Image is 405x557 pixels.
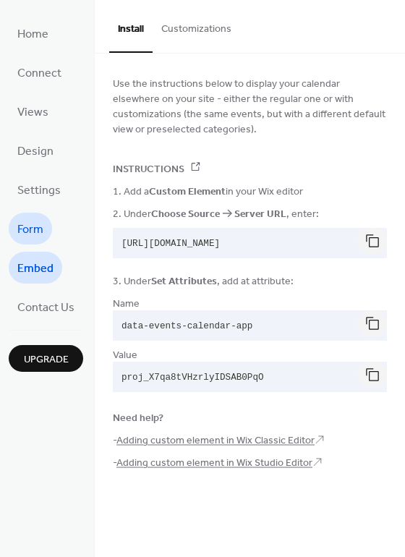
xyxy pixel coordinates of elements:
span: Name [113,297,140,312]
span: Design [17,140,54,163]
a: Connect [9,56,70,88]
span: Form [17,218,43,242]
a: Design [9,135,62,166]
a: Home [9,17,57,49]
span: Use the instructions below to display your calendar elsewhere on your site - either the regular o... [113,77,387,137]
span: Upgrade [24,352,69,367]
span: Views [17,101,48,124]
span: Instructions [113,162,200,177]
span: data-events-calendar-app [121,321,252,331]
a: Views [9,95,57,127]
span: - 🡥 [113,456,323,471]
span: Settings [17,179,61,203]
a: Adding custom element in Wix Classic Editor [116,431,315,451]
span: Embed [17,258,54,281]
a: Embed [9,252,62,284]
span: Contact Us [17,297,74,320]
span: Need help? [113,411,163,426]
a: Contact Us [9,291,83,323]
a: Adding custom element in Wix Studio Editor [116,454,312,473]
span: Value [113,348,137,363]
span: proj_X7qa8tVHzrlyIDSAB0PqO [121,373,264,383]
span: 1. Add a in your Wix editor [113,184,303,200]
span: 2. Under , enter: [113,207,319,222]
span: - 🡥 [113,433,325,448]
a: Form [9,213,52,245]
span: 3. Under , add at attribute: [113,274,294,289]
span: Connect [17,62,61,85]
button: Upgrade [9,345,83,372]
b: Custom Element [149,182,226,202]
a: Settings [9,174,69,205]
span: [URL][DOMAIN_NAME] [121,239,220,249]
b: Set Attributes [151,272,217,292]
b: Choose Source 🡢 Server URL [151,205,286,224]
span: Home [17,23,48,46]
